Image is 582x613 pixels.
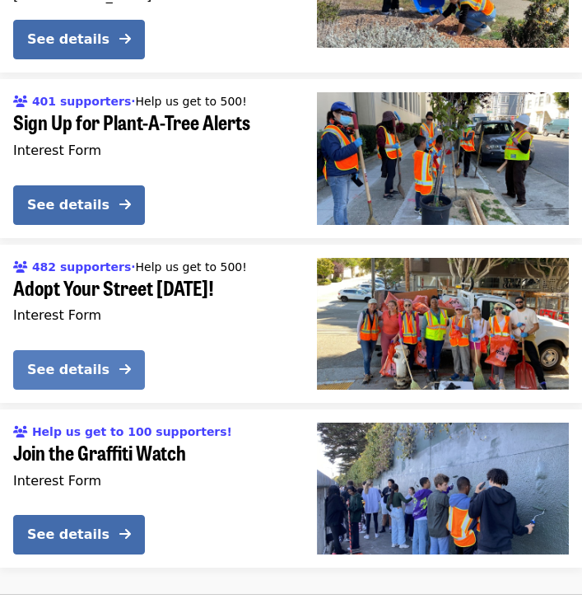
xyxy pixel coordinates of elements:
img: Join the Graffiti Watch organized by SF Public Works [317,423,569,555]
i: arrow-right icon [119,197,131,213]
i: arrow-right icon [119,362,131,377]
span: Interest Form [13,473,101,489]
span: Help us get to 100 supporters! [32,425,232,438]
img: Sign Up for Plant-A-Tree Alerts organized by SF Public Works [317,92,569,224]
i: users icon [13,95,28,109]
button: See details [13,350,145,390]
button: See details [13,20,145,59]
span: Sign Up for Plant-A-Tree Alerts [13,110,291,134]
span: Help us get to 500! [136,260,247,274]
button: See details [13,515,145,555]
i: arrow-right icon [119,31,131,47]
img: Adopt Your Street Today! organized by SF Public Works [317,258,569,390]
span: 482 supporters [32,260,131,274]
span: Interest Form [13,307,101,323]
span: Help us get to 500! [136,95,247,108]
span: Adopt Your Street [DATE]! [13,276,291,300]
i: users icon [13,260,28,274]
button: See details [13,185,145,225]
i: users icon [13,425,28,439]
div: See details [27,30,109,49]
span: Join the Graffiti Watch [13,441,291,465]
span: Interest Form [13,143,101,158]
div: See details [27,195,109,215]
i: arrow-right icon [119,526,131,542]
div: · [13,255,247,276]
div: · [13,90,247,110]
div: See details [27,525,109,545]
span: 401 supporters [32,95,131,108]
div: See details [27,360,109,380]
